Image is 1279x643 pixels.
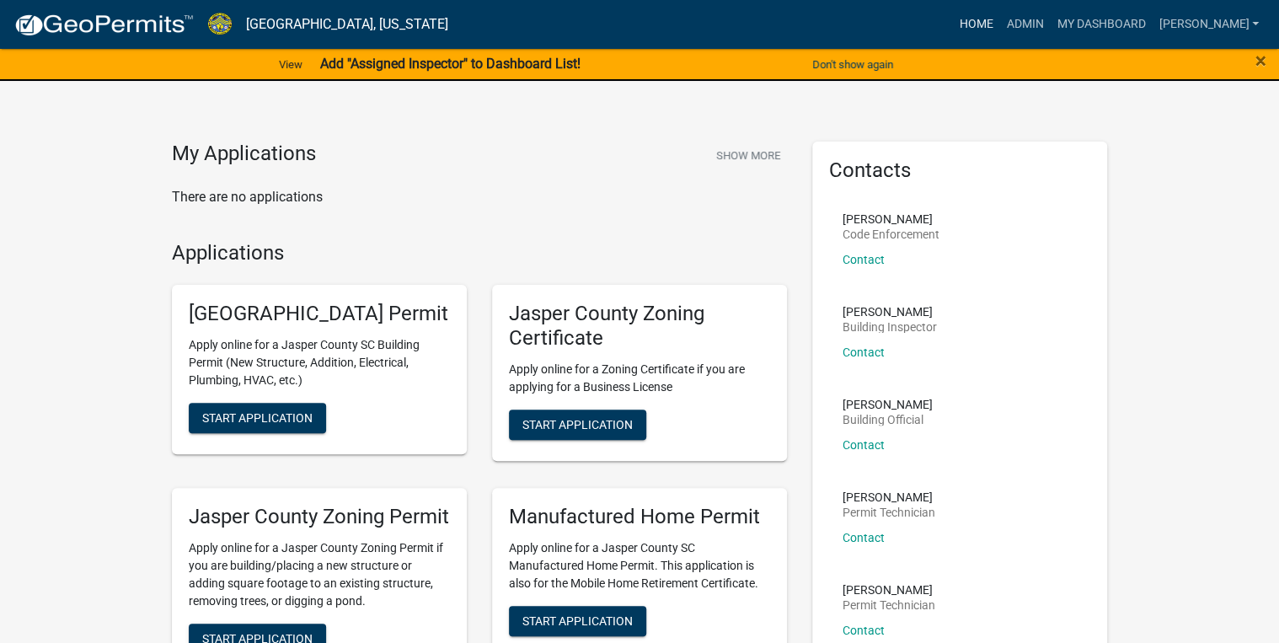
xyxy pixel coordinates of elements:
[522,417,633,431] span: Start Application
[272,51,309,78] a: View
[189,505,450,529] h5: Jasper County Zoning Permit
[829,158,1090,183] h5: Contacts
[843,346,885,359] a: Contact
[843,438,885,452] a: Contact
[522,614,633,627] span: Start Application
[172,241,787,265] h4: Applications
[172,187,787,207] p: There are no applications
[843,624,885,637] a: Contact
[509,410,646,440] button: Start Application
[189,403,326,433] button: Start Application
[172,142,316,167] h4: My Applications
[843,584,935,596] p: [PERSON_NAME]
[843,414,933,426] p: Building Official
[189,336,450,389] p: Apply online for a Jasper County SC Building Permit (New Structure, Addition, Electrical, Plumbin...
[709,142,787,169] button: Show More
[189,539,450,610] p: Apply online for a Jasper County Zoning Permit if you are building/placing a new structure or add...
[843,228,939,240] p: Code Enforcement
[202,411,313,425] span: Start Application
[999,8,1050,40] a: Admin
[509,361,770,396] p: Apply online for a Zoning Certificate if you are applying for a Business License
[843,213,939,225] p: [PERSON_NAME]
[843,506,935,518] p: Permit Technician
[207,13,233,35] img: Jasper County, South Carolina
[843,531,885,544] a: Contact
[805,51,900,78] button: Don't show again
[843,321,937,333] p: Building Inspector
[952,8,999,40] a: Home
[843,253,885,266] a: Contact
[319,56,580,72] strong: Add "Assigned Inspector" to Dashboard List!
[509,505,770,529] h5: Manufactured Home Permit
[509,606,646,636] button: Start Application
[1050,8,1152,40] a: My Dashboard
[843,599,935,611] p: Permit Technician
[509,539,770,592] p: Apply online for a Jasper County SC Manufactured Home Permit. This application is also for the Mo...
[189,302,450,326] h5: [GEOGRAPHIC_DATA] Permit
[509,302,770,351] h5: Jasper County Zoning Certificate
[843,399,933,410] p: [PERSON_NAME]
[246,10,448,39] a: [GEOGRAPHIC_DATA], [US_STATE]
[1255,49,1266,72] span: ×
[1255,51,1266,71] button: Close
[843,306,937,318] p: [PERSON_NAME]
[843,491,935,503] p: [PERSON_NAME]
[1152,8,1266,40] a: [PERSON_NAME]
